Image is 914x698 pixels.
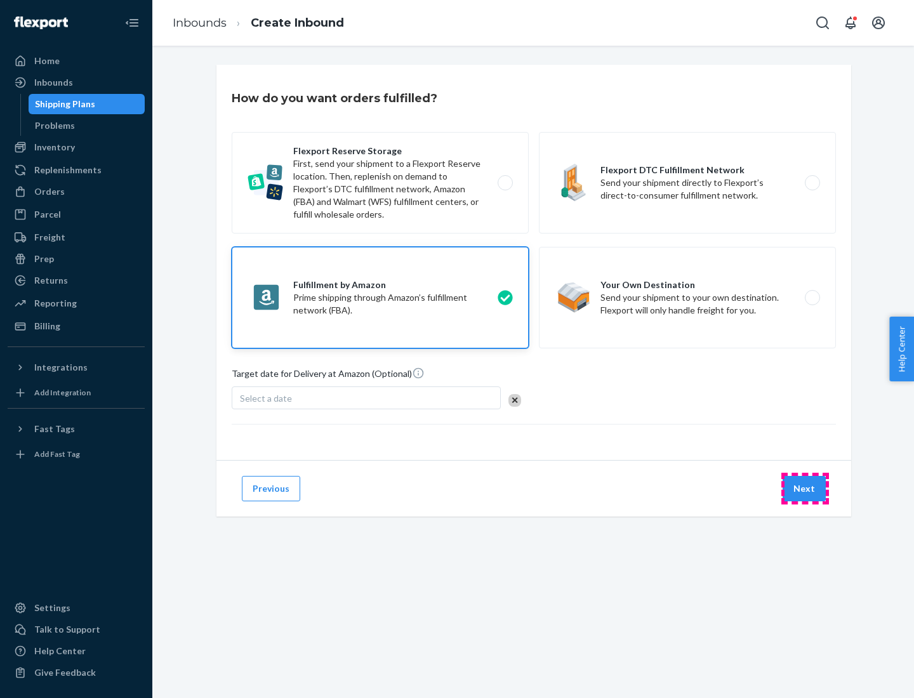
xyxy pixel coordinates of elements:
[34,666,96,679] div: Give Feedback
[34,55,60,67] div: Home
[232,367,425,385] span: Target date for Delivery at Amazon (Optional)
[8,357,145,378] button: Integrations
[866,10,891,36] button: Open account menu
[34,164,102,176] div: Replenishments
[8,316,145,336] a: Billing
[8,249,145,269] a: Prep
[251,16,344,30] a: Create Inbound
[8,51,145,71] a: Home
[35,98,95,110] div: Shipping Plans
[8,181,145,202] a: Orders
[8,270,145,291] a: Returns
[34,253,54,265] div: Prep
[34,231,65,244] div: Freight
[34,297,77,310] div: Reporting
[8,419,145,439] button: Fast Tags
[119,10,145,36] button: Close Navigation
[8,227,145,247] a: Freight
[889,317,914,381] button: Help Center
[8,598,145,618] a: Settings
[8,72,145,93] a: Inbounds
[810,10,835,36] button: Open Search Box
[34,320,60,333] div: Billing
[8,204,145,225] a: Parcel
[162,4,354,42] ol: breadcrumbs
[34,645,86,657] div: Help Center
[8,137,145,157] a: Inventory
[838,10,863,36] button: Open notifications
[783,476,826,501] button: Next
[34,602,70,614] div: Settings
[34,387,91,398] div: Add Integration
[232,90,437,107] h3: How do you want orders fulfilled?
[8,383,145,403] a: Add Integration
[35,119,75,132] div: Problems
[8,444,145,464] a: Add Fast Tag
[34,141,75,154] div: Inventory
[8,160,145,180] a: Replenishments
[8,662,145,683] button: Give Feedback
[34,185,65,198] div: Orders
[29,94,145,114] a: Shipping Plans
[8,619,145,640] a: Talk to Support
[14,16,68,29] img: Flexport logo
[34,423,75,435] div: Fast Tags
[34,449,80,459] div: Add Fast Tag
[8,641,145,661] a: Help Center
[8,293,145,313] a: Reporting
[34,623,100,636] div: Talk to Support
[34,76,73,89] div: Inbounds
[34,274,68,287] div: Returns
[34,361,88,374] div: Integrations
[29,115,145,136] a: Problems
[240,393,292,404] span: Select a date
[173,16,227,30] a: Inbounds
[34,208,61,221] div: Parcel
[242,476,300,501] button: Previous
